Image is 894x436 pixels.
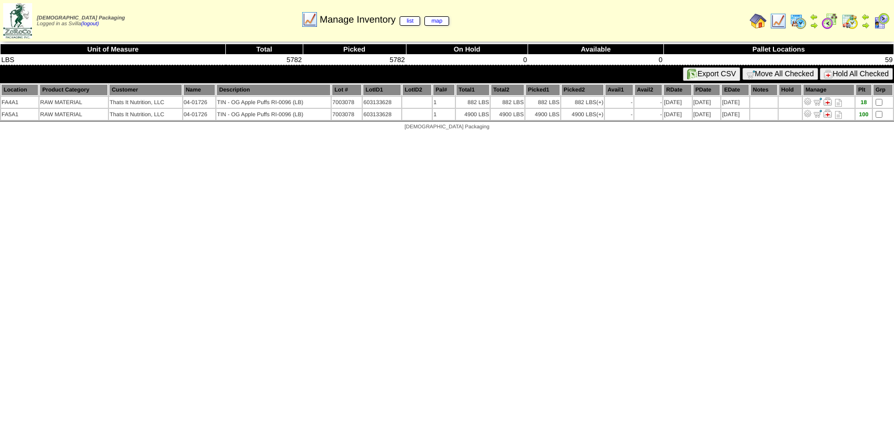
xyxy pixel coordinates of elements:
td: 4900 LBS [456,109,490,120]
td: 4900 LBS [525,109,560,120]
th: RDate [663,84,691,96]
th: LotID2 [402,84,432,96]
th: Description [216,84,331,96]
td: [DATE] [693,97,721,108]
span: [DEMOGRAPHIC_DATA] Packaging [37,15,125,21]
a: map [424,16,449,26]
img: Adjust [803,109,812,118]
td: [DATE] [663,97,691,108]
td: 0 [528,55,663,65]
td: - [634,109,663,120]
a: list [400,16,420,26]
th: Product Category [39,84,108,96]
span: [DEMOGRAPHIC_DATA] Packaging [404,124,489,130]
th: Grp [873,84,893,96]
td: 603133628 [363,109,401,120]
td: 4900 LBS [561,109,604,120]
th: Picked1 [525,84,560,96]
td: - [605,109,633,120]
td: 882 LBS [525,97,560,108]
span: Manage Inventory [320,14,449,25]
button: Export CSV [683,67,740,81]
img: zoroco-logo-small.webp [3,3,32,38]
img: calendarinout.gif [841,13,858,29]
td: [DATE] [693,109,721,120]
th: Manage [803,84,855,96]
th: Plt [856,84,872,96]
th: Pallet Locations [663,44,893,55]
th: Picked2 [561,84,604,96]
td: 603133628 [363,97,401,108]
td: LBS [1,55,226,65]
img: Manage Hold [823,97,832,106]
th: Customer [109,84,182,96]
th: Location [1,84,38,96]
img: arrowleft.gif [810,13,818,21]
a: (logout) [81,21,99,27]
td: 04-01726 [183,97,216,108]
td: 7003078 [332,109,362,120]
div: (+) [597,99,603,106]
td: 1 [433,97,455,108]
th: Total1 [456,84,490,96]
img: hold.gif [824,70,832,78]
td: Thats It Nutrition, LLC [109,97,182,108]
img: home.gif [750,13,767,29]
td: [DATE] [721,109,749,120]
td: 4900 LBS [491,109,524,120]
img: arrowright.gif [810,21,818,29]
th: LotID1 [363,84,401,96]
img: Move [813,109,822,118]
td: TIN - OG Apple Puffs RI-0096 (LB) [216,97,331,108]
i: Note [835,111,842,119]
img: calendarblend.gif [821,13,838,29]
img: arrowright.gif [861,21,870,29]
th: Lot # [332,84,362,96]
th: Total [226,44,303,55]
button: Move All Checked [742,68,818,80]
img: calendarprod.gif [790,13,807,29]
th: Unit of Measure [1,44,226,55]
th: Avail1 [605,84,633,96]
div: 100 [856,111,871,118]
img: Move [813,97,822,106]
th: Name [183,84,216,96]
th: EDate [721,84,749,96]
td: - [605,97,633,108]
td: [DATE] [663,109,691,120]
td: RAW MATERIAL [39,97,108,108]
td: 1 [433,109,455,120]
td: 882 LBS [561,97,604,108]
td: 5782 [226,55,303,65]
div: (+) [597,111,603,118]
img: line_graph.gif [770,13,787,29]
th: Notes [750,84,778,96]
th: Picked [303,44,406,55]
th: Avail2 [634,84,663,96]
span: Logged in as Svilla [37,15,125,27]
img: arrowleft.gif [861,13,870,21]
img: calendarcustomer.gif [873,13,890,29]
th: Pal# [433,84,455,96]
td: FA5A1 [1,109,38,120]
td: Thats It Nutrition, LLC [109,109,182,120]
td: 882 LBS [491,97,524,108]
td: 882 LBS [456,97,490,108]
td: FA4A1 [1,97,38,108]
img: cart.gif [747,70,755,78]
td: 59 [663,55,893,65]
td: 7003078 [332,97,362,108]
td: RAW MATERIAL [39,109,108,120]
button: Hold All Checked [820,68,893,80]
i: Note [835,99,842,107]
th: Total2 [491,84,524,96]
img: excel.gif [687,69,698,79]
td: 5782 [303,55,406,65]
th: PDate [693,84,721,96]
td: 0 [406,55,528,65]
th: Available [528,44,663,55]
td: TIN - OG Apple Puffs RI-0096 (LB) [216,109,331,120]
img: Adjust [803,97,812,106]
th: Hold [779,84,802,96]
td: 04-01726 [183,109,216,120]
